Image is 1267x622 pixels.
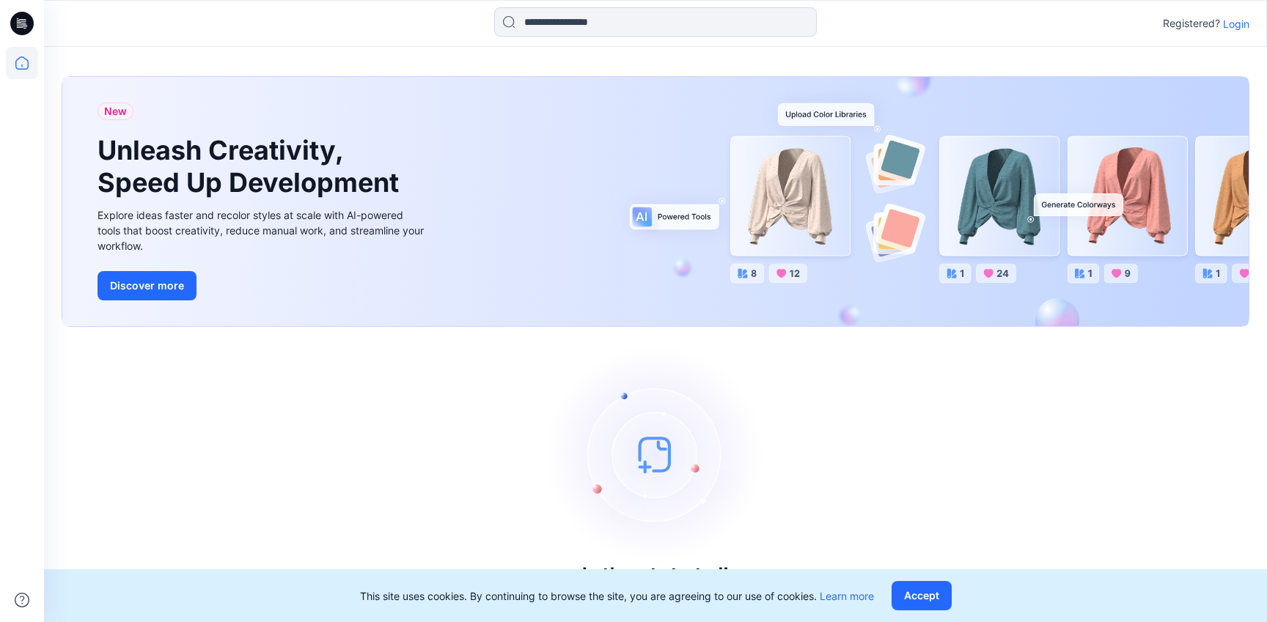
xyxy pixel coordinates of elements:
a: Learn more [820,590,874,602]
a: Discover more [98,271,427,300]
button: Accept [892,581,952,610]
span: New [104,103,127,120]
button: Discover more [98,271,197,300]
p: This site uses cookies. By continuing to browse the site, you are agreeing to our use of cookies. [360,588,874,604]
img: empty-state-image.svg [546,344,765,564]
p: Registered? [1163,15,1220,32]
p: Login [1223,16,1249,32]
div: Explore ideas faster and recolor styles at scale with AI-powered tools that boost creativity, red... [98,207,427,253]
h3: Let's get started! [582,564,729,585]
h1: Unleash Creativity, Speed Up Development [98,135,405,198]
